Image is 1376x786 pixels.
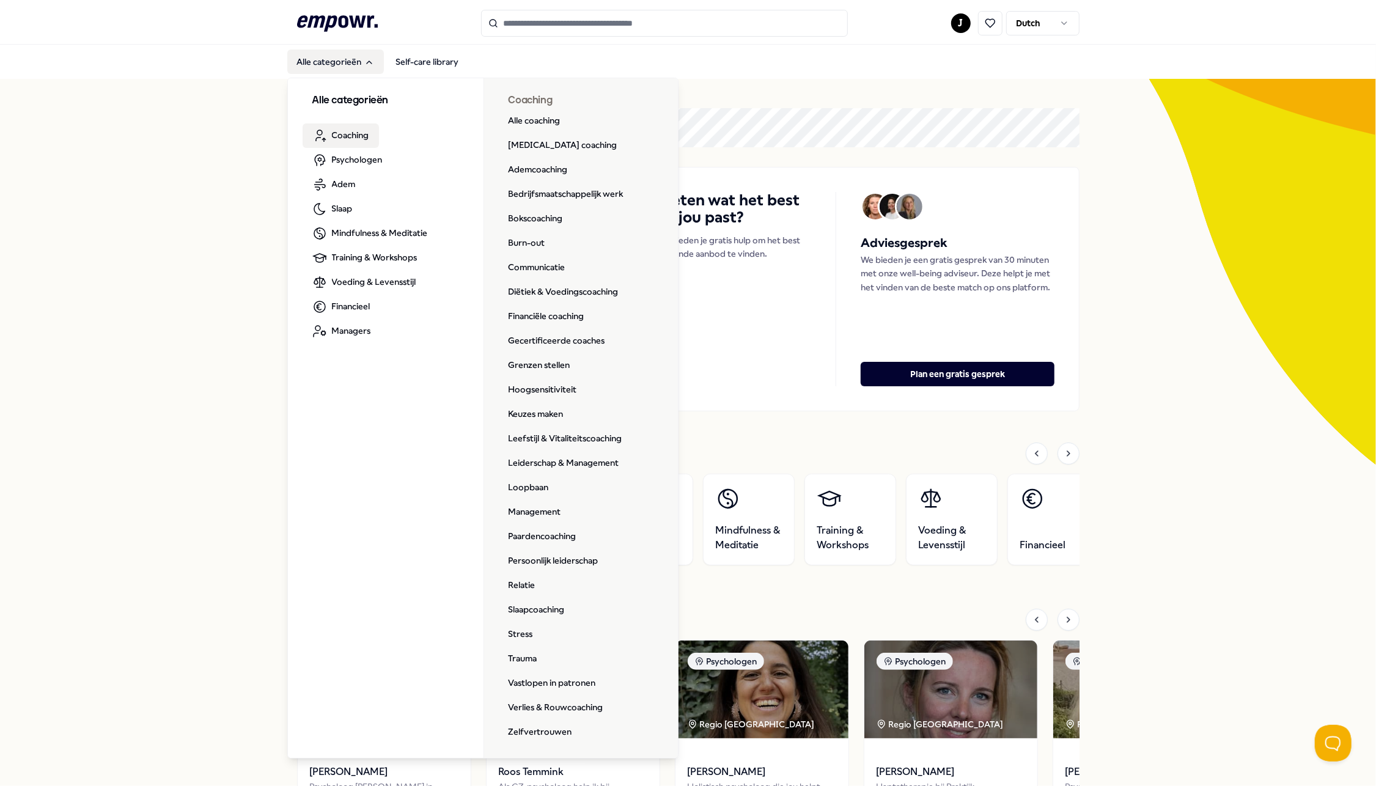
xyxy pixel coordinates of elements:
span: Coaching [332,128,369,142]
a: Voeding & Levensstijl [906,474,998,565]
a: Communicatie [499,255,575,280]
a: Alle coaching [499,109,570,133]
span: Slaap [332,202,353,215]
h4: Weten wat het best bij jou past? [657,192,811,226]
p: We bieden je gratis hulp om het best passende aanbod te vinden. [657,233,811,261]
img: package image [1053,641,1226,738]
span: Psychologen [332,153,383,166]
button: Alle categorieën [287,50,384,74]
div: Psychologen [1065,653,1142,670]
span: Managers [332,324,371,337]
span: Financieel [1020,538,1066,553]
a: [MEDICAL_DATA] coaching [499,133,627,158]
span: [PERSON_NAME] [877,764,1025,780]
a: Slaap [303,197,362,221]
img: Avatar [863,194,888,219]
a: Persoonlijk leiderschap [499,549,608,573]
a: Gecertificeerde coaches [499,329,615,353]
a: Burn-out [499,231,555,255]
a: Stress [499,622,543,647]
a: Financieel [1007,474,1099,565]
a: Financiële coaching [499,304,594,329]
a: Psychologen [303,148,392,172]
span: Mindfulness & Meditatie [332,226,428,240]
iframe: Help Scout Beacon - Open [1315,725,1352,762]
a: Financieel [303,295,380,319]
a: Leiderschap & Management [499,451,629,476]
a: Mindfulness & Meditatie [703,474,795,565]
span: Financieel [332,299,370,313]
a: Paardencoaching [499,524,586,549]
img: package image [864,641,1037,738]
div: Regio [GEOGRAPHIC_DATA] [877,718,1006,731]
span: Training & Workshops [332,251,418,264]
a: Voeding & Levensstijl [303,270,426,295]
a: Grenzen stellen [499,353,580,378]
a: Loopbaan [499,476,559,500]
span: [PERSON_NAME] [1065,764,1214,780]
h3: Coaching [509,93,655,109]
div: Psychologen [688,653,764,670]
p: We bieden je een gratis gesprek van 30 minuten met onze well-being adviseur. Deze helpt je met he... [861,253,1054,294]
a: Vastlopen in patronen [499,671,606,696]
a: Training & Workshops [303,246,427,270]
div: Regio [GEOGRAPHIC_DATA] [1065,718,1194,731]
a: Bedrijfsmaatschappelijk werk [499,182,633,207]
a: Managers [303,319,381,343]
span: [PERSON_NAME] [310,764,458,780]
span: [PERSON_NAME] [688,764,836,780]
a: Relatie [499,573,545,598]
a: Mindfulness & Meditatie [303,221,438,246]
a: Keuzes maken [499,402,573,427]
a: Training & Workshops [804,474,896,565]
h3: Alle categorieën [312,93,459,109]
span: Adem [332,177,356,191]
input: Search for products, categories or subcategories [481,10,848,37]
img: Avatar [880,194,905,219]
a: Management [499,500,571,524]
a: Adem [303,172,366,197]
img: Avatar [897,194,922,219]
span: Voeding & Levensstijl [919,523,985,553]
span: Roos Temmink [499,764,647,780]
a: Hoogsensitiviteit [499,378,587,402]
div: Regio [GEOGRAPHIC_DATA] [688,718,817,731]
div: Alle categorieën [288,78,679,759]
a: Verlies & Rouwcoaching [499,696,613,720]
nav: Main [287,50,469,74]
h5: Adviesgesprek [861,233,1054,253]
a: Coaching [303,123,379,148]
a: Diëtiek & Voedingscoaching [499,280,628,304]
span: Mindfulness & Meditatie [716,523,782,553]
div: Psychologen [877,653,953,670]
button: Plan een gratis gesprek [861,362,1054,386]
a: Leefstijl & Vitaliteitscoaching [499,427,632,451]
button: J [951,13,971,33]
span: Training & Workshops [817,523,883,553]
a: Trauma [499,647,547,671]
a: Slaapcoaching [499,598,575,622]
a: Self-care library [386,50,469,74]
img: package image [675,641,848,738]
a: Bokscoaching [499,207,573,231]
a: Ademcoaching [499,158,578,182]
span: Voeding & Levensstijl [332,275,416,288]
a: Zelfvertrouwen [499,720,582,744]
